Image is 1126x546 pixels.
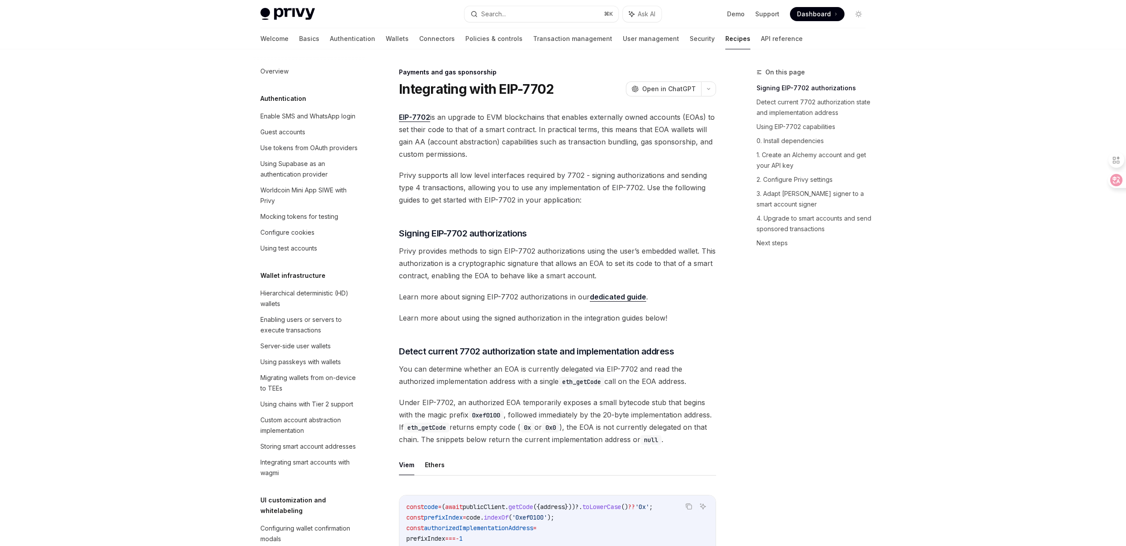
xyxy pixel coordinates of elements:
[463,503,505,511] span: publicClient
[852,7,866,21] button: Toggle dark mode
[790,7,844,21] a: Dashboard
[438,503,442,511] span: =
[533,28,612,49] a: Transaction management
[604,11,613,18] span: ⌘ K
[757,95,873,120] a: Detect current 7702 authorization state and implementation address
[520,423,534,432] code: 0x
[757,211,873,236] a: 4. Upgrade to smart accounts and send sponsored transactions
[642,85,696,93] span: Open in ChatGPT
[626,81,701,96] button: Open in ChatGPT
[755,10,779,18] a: Support
[640,435,662,445] code: null
[425,454,445,475] button: Ethers
[399,454,414,475] button: Viem
[512,513,547,521] span: '0xef0100'
[757,187,873,211] a: 3. Adapt [PERSON_NAME] signer to a smart account signer
[582,503,621,511] span: toLowerCase
[253,412,366,439] a: Custom account abstraction implementation
[253,454,366,481] a: Integrating smart accounts with wagmi
[260,441,356,452] div: Storing smart account addresses
[399,227,527,240] span: Signing EIP-7702 authorizations
[253,338,366,354] a: Server-side user wallets
[253,63,366,79] a: Overview
[565,503,582,511] span: }))?.
[260,243,317,254] div: Using test accounts
[330,28,375,49] a: Authentication
[424,503,438,511] span: code
[463,513,466,521] span: =
[465,28,523,49] a: Policies & controls
[399,245,716,282] span: Privy provides methods to sign EIP-7702 authorizations using the user’s embedded wallet. This aut...
[765,67,805,77] span: On this page
[253,182,366,209] a: Worldcoin Mini App SIWE with Privy
[399,81,554,97] h1: Integrating with EIP-7702
[757,236,873,250] a: Next steps
[635,503,649,511] span: '0x'
[683,501,695,512] button: Copy the contents from the code block
[406,513,424,521] span: const
[505,503,508,511] span: .
[253,396,366,412] a: Using chains with Tier 2 support
[253,209,366,225] a: Mocking tokens for testing
[260,143,358,153] div: Use tokens from OAuth providers
[761,28,803,49] a: API reference
[260,288,361,309] div: Hierarchical deterministic (HD) wallets
[253,354,366,370] a: Using passkeys with wallets
[757,120,873,134] a: Using EIP-7702 capabilities
[690,28,715,49] a: Security
[725,28,750,49] a: Recipes
[468,410,504,420] code: 0xef0100
[445,535,456,542] span: ===
[260,270,325,281] h5: Wallet infrastructure
[399,345,674,358] span: Detect current 7702 authorization state and implementation address
[621,503,628,511] span: ()
[508,513,512,521] span: (
[697,501,709,512] button: Ask AI
[445,503,463,511] span: await
[260,185,361,206] div: Worldcoin Mini App SIWE with Privy
[399,169,716,206] span: Privy supports all low level interfaces required by 7702 - signing authorizations and sending typ...
[399,68,716,77] div: Payments and gas sponsorship
[464,6,618,22] button: Search...⌘K
[533,524,537,532] span: =
[253,240,366,256] a: Using test accounts
[628,503,635,511] span: ??
[419,28,455,49] a: Connectors
[260,8,315,20] img: light logo
[481,9,506,19] div: Search...
[456,535,459,542] span: -
[484,513,508,521] span: indexOf
[399,363,716,387] span: You can determine whether an EOA is currently delegated via EIP-7702 and read the authorized impl...
[399,113,430,122] a: EIP-7702
[253,370,366,396] a: Migrating wallets from on-device to TEEs
[727,10,745,18] a: Demo
[406,535,445,542] span: prefixIndex
[260,227,314,238] div: Configure cookies
[253,140,366,156] a: Use tokens from OAuth providers
[757,148,873,173] a: 1. Create an Alchemy account and get your API key
[260,111,355,122] div: Enable SMS and WhatsApp login
[260,341,331,351] div: Server-side user wallets
[260,159,361,180] div: Using Supabase as an authentication provider
[757,173,873,187] a: 2. Configure Privy settings
[399,291,716,303] span: Learn more about signing EIP-7702 authorizations in our .
[260,93,306,104] h5: Authentication
[260,399,353,409] div: Using chains with Tier 2 support
[649,503,653,511] span: ;
[442,503,445,511] span: (
[253,439,366,454] a: Storing smart account addresses
[623,6,662,22] button: Ask AI
[253,225,366,240] a: Configure cookies
[623,28,679,49] a: User management
[590,292,646,302] a: dedicated guide
[406,503,424,511] span: const
[253,156,366,182] a: Using Supabase as an authentication provider
[459,535,463,542] span: 1
[542,423,559,432] code: 0x0
[260,28,289,49] a: Welcome
[260,66,289,77] div: Overview
[533,503,540,511] span: ({
[299,28,319,49] a: Basics
[260,457,361,478] div: Integrating smart accounts with wagmi
[260,495,366,516] h5: UI customization and whitelabeling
